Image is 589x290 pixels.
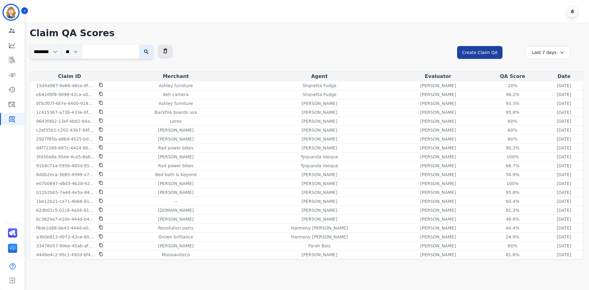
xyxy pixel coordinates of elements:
p: a3b0e813-d972-42ce-80e2-e165fe7a1239 [36,234,95,240]
p: Harmony [PERSON_NAME] [291,225,348,231]
p: Shqnetta Fudge [302,91,337,98]
p: 012b2bb5-7a4d-4e5a-8429-d3bc5e703589 [36,189,95,195]
p: Rad power bikes [158,145,193,151]
div: 93.3% [499,100,526,106]
p: [PERSON_NAME] [420,83,456,89]
p: e07b0697-d8d3-4b28-920e-9d4bec08c3bf [36,180,95,187]
p: Rad power bikes [158,163,193,169]
div: 20% [499,83,526,89]
p: Backfire boards usa [155,109,197,115]
p: [DATE] [557,216,571,222]
p: 62db01c5-01c8-4a56-81ca-11a736f993a4 [36,207,95,213]
p: [PERSON_NAME] [302,145,337,151]
p: [DATE] [557,145,571,151]
p: [PERSON_NAME] [158,154,194,160]
p: [PERSON_NAME] [420,100,456,106]
p: 1be12b21-ca71-4b66-81b8-7a6161351fd9 [36,198,95,204]
p: [PERSON_NAME] [302,189,337,195]
p: [DATE] [557,172,571,178]
p: [PERSON_NAME] [302,198,337,204]
p: [PERSON_NAME] [158,189,194,195]
div: 100% [499,180,526,187]
p: Bed bath & beyond [155,172,196,178]
p: [PERSON_NAME] [158,216,194,222]
p: [PERSON_NAME] [420,180,456,187]
p: [PERSON_NAME] [420,243,456,249]
p: [DATE] [557,118,571,124]
p: Lorex [170,118,182,124]
div: QA Score [481,73,544,80]
p: 1c415367-a73b-433e-bf96-cdbd524e1c3a [36,109,95,115]
div: 60% [499,243,526,249]
div: 60% [499,127,526,133]
div: Date [547,73,581,80]
h1: Claim QA Scores [30,28,583,39]
p: [PERSON_NAME] [302,172,337,178]
p: c2ef35b1-c202-43b7-94fd-23480cad031d [36,127,95,133]
div: 60% [499,136,526,142]
p: [DATE] [557,109,571,115]
p: Tyquanda Vasque [301,154,338,160]
p: 9643fd02-13ef-4bd2-94a9-cc7da81dbe32 [36,118,95,124]
div: 100% [499,154,526,160]
p: [DATE] [557,154,571,160]
p: [DATE] [557,189,571,195]
p: [PERSON_NAME] [302,252,337,258]
div: Agent [244,73,395,80]
div: 81.6% [499,252,526,258]
p: 3fd30a8a-95ee-4ce5-8a6d-67023fa19221 [36,154,95,160]
p: [PERSON_NAME] [420,198,456,204]
p: [DATE] [557,83,571,89]
div: 44.4% [499,225,526,231]
p: [PERSON_NAME] [420,163,456,169]
p: [DATE] [557,207,571,213]
div: 95.8% [499,189,526,195]
p: [PERSON_NAME] [302,100,337,106]
p: Revolution parts [158,225,194,231]
p: [DATE] [557,127,571,133]
div: 95.8% [499,109,526,115]
p: [PERSON_NAME] [302,136,337,142]
p: [DATE] [557,91,571,98]
p: [PERSON_NAME] [302,109,337,115]
div: Merchant [110,73,241,80]
p: Keh camera [163,91,188,98]
div: Last 7 days [525,46,571,59]
p: [PERSON_NAME] [420,216,456,222]
div: Evaluator [398,73,479,80]
p: Farah Bois [308,243,330,249]
p: [DATE] [557,225,571,231]
p: [DATE] [557,198,571,204]
p: 91b8c71a-595b-485d-85c9-7dceec7249b9 [36,163,95,169]
p: eb42d9f8-9098-42ca-a08b-7be720f95d56 [36,91,95,98]
div: 48.2% [499,91,526,98]
div: 46.8% [499,216,526,222]
div: 66.7% [499,163,526,169]
p: [PERSON_NAME] [420,234,456,240]
p: [DATE] [557,180,571,187]
p: [DATE] [557,100,571,106]
p: -- [174,198,177,204]
p: [PERSON_NAME] [420,189,456,195]
p: Shqnetta Fudge [302,83,337,89]
p: [DATE] [557,163,571,169]
p: [PERSON_NAME] [420,145,456,151]
div: 81.3% [499,207,526,213]
p: Ashley furniture [159,83,193,89]
div: 60.4% [499,198,526,204]
p: 0f5cf07f-487e-4400-918e-f40216679f53 [36,100,95,106]
p: bc3824a7-e10e-444d-b42e-eea7b6bb2e68 [36,216,95,222]
p: [PERSON_NAME] [420,91,456,98]
p: d4f72166-687c-4424-80be-32a6e982d9e7 [36,145,95,151]
p: [PERSON_NAME] [302,216,337,222]
div: 60% [499,118,526,124]
p: [PERSON_NAME] [420,154,456,160]
p: [PERSON_NAME] [302,127,337,133]
p: [PERSON_NAME] [420,136,456,142]
p: 33476057-90ee-45ab-afe1-ecf52e33d624 [36,243,95,249]
p: [PERSON_NAME] [158,127,194,133]
p: 4448e4c2-95c1-492d-bf4b-4a81d160d054 [36,252,95,258]
div: Claim ID [31,73,108,80]
p: [DATE] [557,136,571,142]
p: [PERSON_NAME] [420,172,456,178]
